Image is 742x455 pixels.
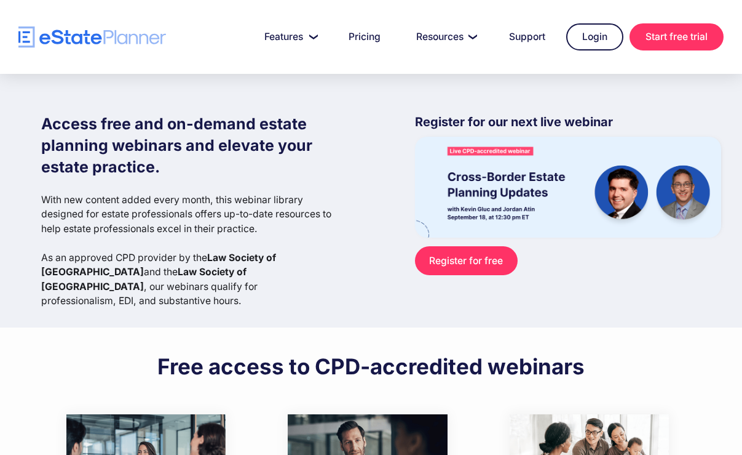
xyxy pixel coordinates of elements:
a: Pricing [334,25,395,49]
a: Support [494,25,560,49]
a: Resources [401,25,488,49]
a: Features [250,25,328,49]
a: home [18,26,166,48]
p: With new content added every month, this webinar library designed for estate professionals offers... [41,193,334,308]
h2: Free access to CPD-accredited webinars [157,353,585,380]
img: eState Academy webinar [415,137,721,238]
h1: Access free and on-demand estate planning webinars and elevate your estate practice. [41,113,334,178]
a: Login [566,23,623,50]
a: Register for free [415,246,518,275]
p: Register for our next live webinar [415,113,721,137]
a: Start free trial [630,23,724,50]
strong: Law Society of [GEOGRAPHIC_DATA] [41,266,247,292]
strong: Law Society of [GEOGRAPHIC_DATA] [41,252,276,278]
